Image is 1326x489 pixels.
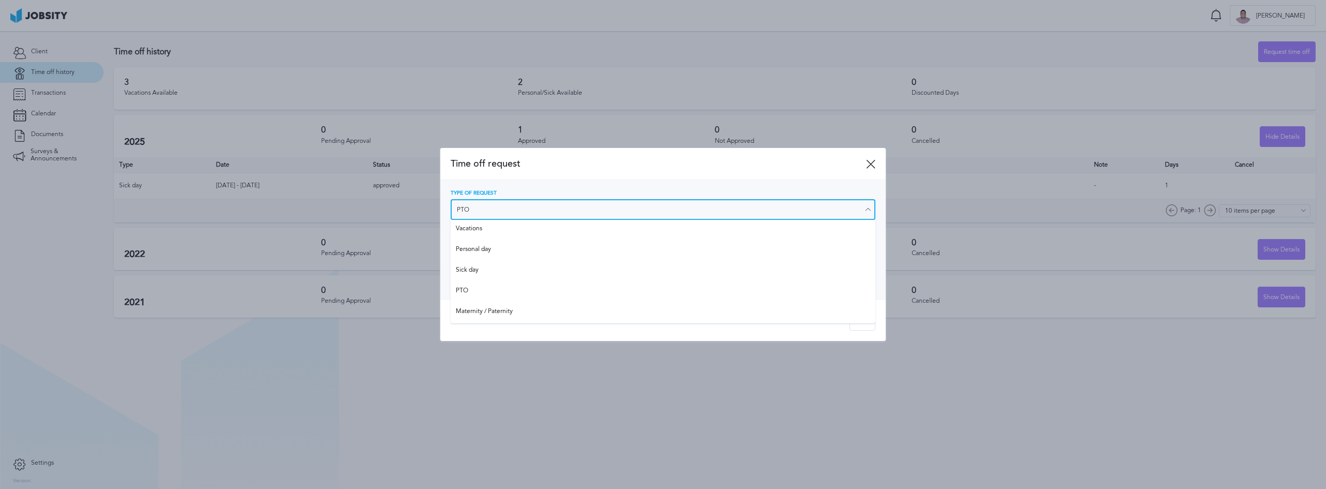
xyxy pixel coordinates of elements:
span: Time off request [451,158,866,169]
span: Vacations [456,225,870,235]
span: Maternity / Paternity [456,308,870,318]
span: PTO [456,287,870,298]
span: Type of Request [451,190,497,197]
button: Send [849,310,875,331]
span: Sick day [456,266,870,277]
span: Personal day [456,246,870,256]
